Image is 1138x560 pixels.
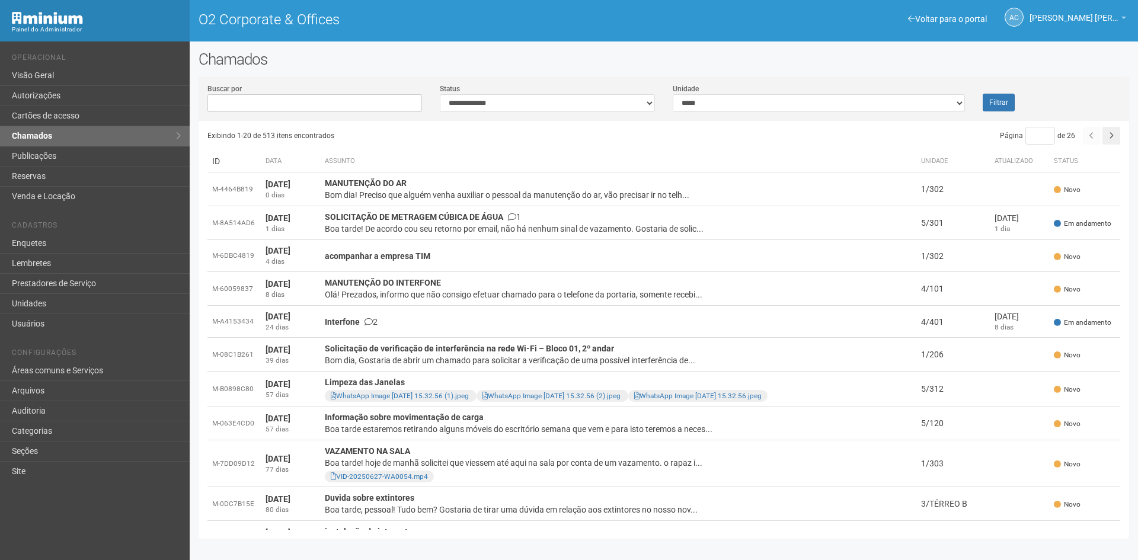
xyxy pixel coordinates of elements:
[266,180,290,189] strong: [DATE]
[990,151,1049,172] th: Atualizado
[12,348,181,361] li: Configurações
[207,240,261,272] td: M-6DBC4819
[266,454,290,463] strong: [DATE]
[995,311,1044,322] div: [DATE]
[983,94,1015,111] button: Filtrar
[266,190,315,200] div: 0 dias
[1054,500,1081,510] span: Novo
[207,151,261,172] td: ID
[325,344,614,353] strong: Solicitação de verificação de interferência na rede Wi-Fi – Bloco 01, 2º andar
[325,223,912,235] div: Boa tarde! De acordo cou seu retorno por email, não há nenhum sinal de vazamento. Gostaria de sol...
[1054,284,1081,295] span: Novo
[266,290,315,300] div: 8 dias
[207,487,261,521] td: M-0DC7B15E
[266,279,290,289] strong: [DATE]
[325,178,407,188] strong: MANUTENÇÃO DO AR
[325,493,414,503] strong: Duvida sobre extintores
[508,212,521,222] span: 1
[325,289,912,300] div: Olá! Prezados, informo que não consigo efetuar chamado para o telefone da portaria, somente receb...
[261,151,320,172] th: Data
[266,494,290,504] strong: [DATE]
[266,322,315,332] div: 24 dias
[482,392,621,400] a: WhatsApp Image [DATE] 15.32.56 (2).jpeg
[207,272,261,306] td: M-60059837
[1030,2,1118,23] span: Ana Carla de Carvalho Silva
[266,390,315,400] div: 57 dias
[207,127,664,145] div: Exibindo 1-20 de 513 itens encontrados
[1030,15,1126,24] a: [PERSON_NAME] [PERSON_NAME]
[207,338,261,372] td: M-08C1B261
[266,528,290,537] strong: [DATE]
[325,212,503,222] strong: SOLICITAÇÃO DE METRAGEM CÚBICA DE ÁGUA
[320,151,916,172] th: Assunto
[325,251,430,261] strong: acompanhar a empresa TIM
[266,424,315,434] div: 57 dias
[995,212,1044,224] div: [DATE]
[207,440,261,487] td: M-7DD09D12
[331,392,469,400] a: WhatsApp Image [DATE] 15.32.56 (1).jpeg
[1054,419,1081,429] span: Novo
[995,323,1014,331] span: 8 dias
[199,50,1129,68] h2: Chamados
[266,465,315,475] div: 77 dias
[908,14,987,24] a: Voltar para o portal
[325,504,912,516] div: Boa tarde, pessoal! Tudo bem? Gostaria de tirar uma dúvida em relação aos extintores no nosso nov...
[634,392,762,400] a: WhatsApp Image [DATE] 15.32.56.jpeg
[325,412,484,422] strong: Informação sobre movimentação de carga
[325,527,408,536] strong: instalação de internet
[995,225,1010,233] span: 1 dia
[325,317,360,327] strong: Interfone
[325,189,912,201] div: Bom dia! Preciso que alguém venha auxiliar o pessoal da manutenção do ar, vão precisar ir no telh...
[365,317,378,327] span: 2
[207,306,261,338] td: M-A4153434
[266,213,290,223] strong: [DATE]
[916,151,990,172] th: Unidade
[916,372,990,407] td: 5/312
[916,272,990,306] td: 4/101
[1054,385,1081,395] span: Novo
[916,487,990,521] td: 3/TÉRREO B
[1054,252,1081,262] span: Novo
[916,521,990,555] td: 5/137
[325,423,912,435] div: Boa tarde estaremos retirando alguns móveis do escritório semana que vem e para isto teremos a ne...
[916,240,990,272] td: 1/302
[916,338,990,372] td: 1/206
[266,345,290,354] strong: [DATE]
[1054,219,1111,229] span: Em andamento
[266,505,315,515] div: 80 dias
[12,12,83,24] img: Minium
[207,84,242,94] label: Buscar por
[1000,132,1075,140] span: Página de 26
[266,312,290,321] strong: [DATE]
[916,440,990,487] td: 1/303
[325,457,912,469] div: Boa tarde! hoje de manhã solicitei que viessem até aqui na sala por conta de um vazamento. o rapa...
[1054,185,1081,195] span: Novo
[207,407,261,440] td: M-063E4CD0
[325,377,405,387] strong: Limpeza das Janelas
[916,306,990,338] td: 4/401
[207,172,261,206] td: M-4464B819
[207,521,261,555] td: M-3D8954FE
[440,84,460,94] label: Status
[266,246,290,255] strong: [DATE]
[199,12,655,27] h1: O2 Corporate & Offices
[1049,151,1120,172] th: Status
[1005,8,1024,27] a: AC
[1054,459,1081,469] span: Novo
[266,224,315,234] div: 1 dias
[916,172,990,206] td: 1/302
[207,206,261,240] td: M-8A514AD6
[12,24,181,35] div: Painel do Administrador
[12,53,181,66] li: Operacional
[916,206,990,240] td: 5/301
[325,354,912,366] div: Bom dia, Gostaria de abrir um chamado para solicitar a verificação de uma possível interferência ...
[325,446,410,456] strong: VAZAMENTO NA SALA
[916,407,990,440] td: 5/120
[325,278,441,287] strong: MANUTENÇÃO DO INTERFONE
[207,372,261,407] td: M-B0898C80
[1054,318,1111,328] span: Em andamento
[266,414,290,423] strong: [DATE]
[266,379,290,389] strong: [DATE]
[673,84,699,94] label: Unidade
[266,257,315,267] div: 4 dias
